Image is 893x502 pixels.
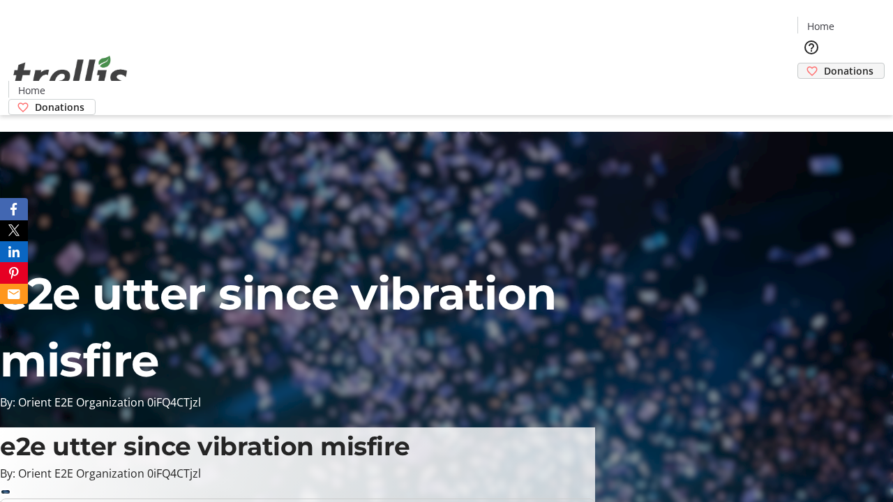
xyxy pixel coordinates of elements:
button: Cart [797,79,825,107]
span: Home [18,83,45,98]
span: Donations [824,63,873,78]
a: Home [798,19,843,33]
a: Donations [8,99,96,115]
a: Home [9,83,54,98]
img: Orient E2E Organization 0iFQ4CTjzl's Logo [8,40,133,110]
span: Home [807,19,834,33]
button: Help [797,33,825,61]
a: Donations [797,63,885,79]
span: Donations [35,100,84,114]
